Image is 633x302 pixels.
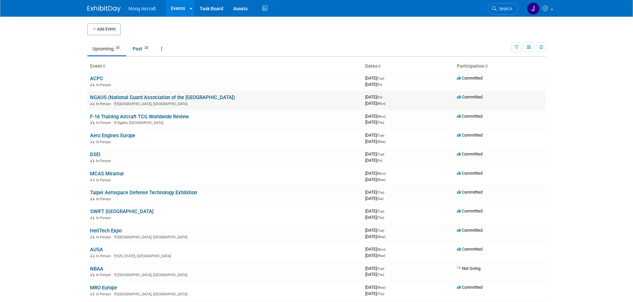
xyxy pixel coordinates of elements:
[96,140,113,144] span: In-Person
[96,121,113,125] span: In-Person
[90,292,94,295] img: In-Person Event
[377,115,385,118] span: (Mon)
[457,209,482,213] span: Committed
[377,121,384,124] span: (Thu)
[90,120,360,125] div: Ogden, [GEOGRAPHIC_DATA]
[386,247,387,252] span: -
[96,273,113,277] span: In-Person
[365,291,384,296] span: [DATE]
[386,285,387,290] span: -
[457,94,482,99] span: Committed
[143,45,150,50] span: 23
[114,45,121,50] span: 25
[129,6,156,11] span: Moog Aircraft
[96,235,113,239] span: In-Person
[385,209,386,213] span: -
[90,266,103,272] a: NBAA
[377,273,384,276] span: (Thu)
[96,178,113,182] span: In-Person
[385,133,386,138] span: -
[527,2,540,15] img: Josh Maday
[377,159,382,162] span: (Fri)
[457,151,482,156] span: Committed
[365,94,384,99] span: [DATE]
[365,82,382,87] span: [DATE]
[90,235,94,238] img: In-Person Event
[365,228,386,233] span: [DATE]
[90,76,103,82] a: ACPC
[90,197,94,200] img: In-Person Event
[377,63,381,69] a: Sort by Start Date
[377,102,385,105] span: (Mon)
[457,76,482,81] span: Committed
[90,102,94,105] img: In-Person Event
[96,159,113,163] span: In-Person
[454,61,546,72] th: Participation
[87,6,121,12] img: ExhibitDay
[457,190,482,195] span: Committed
[90,101,360,106] div: [GEOGRAPHIC_DATA], [GEOGRAPHIC_DATA]
[96,83,113,87] span: In-Person
[365,151,386,156] span: [DATE]
[365,101,385,106] span: [DATE]
[377,140,385,144] span: (Wed)
[365,253,385,258] span: [DATE]
[385,151,386,156] span: -
[377,254,385,258] span: (Wed)
[96,216,113,220] span: In-Person
[457,247,482,252] span: Committed
[365,215,384,220] span: [DATE]
[383,94,384,99] span: -
[377,172,385,175] span: (Mon)
[377,229,384,232] span: (Tue)
[87,42,126,55] a: Upcoming25
[457,285,482,290] span: Committed
[90,171,124,177] a: MCAS Miramar
[365,139,385,144] span: [DATE]
[90,254,94,257] img: In-Person Event
[365,272,384,277] span: [DATE]
[385,228,386,233] span: -
[365,158,382,163] span: [DATE]
[385,76,386,81] span: -
[457,171,482,176] span: Committed
[96,292,113,296] span: In-Person
[377,248,385,251] span: (Mon)
[365,285,387,290] span: [DATE]
[377,286,385,289] span: (Wed)
[377,83,382,87] span: (Fri)
[377,95,382,99] span: (Fri)
[377,77,384,80] span: (Tue)
[90,253,360,258] div: [US_STATE], [GEOGRAPHIC_DATA]
[365,266,386,271] span: [DATE]
[90,234,360,239] div: [GEOGRAPHIC_DATA], [GEOGRAPHIC_DATA]
[365,190,386,195] span: [DATE]
[87,61,363,72] th: Event
[457,228,482,233] span: Committed
[365,196,383,201] span: [DATE]
[90,114,189,120] a: F-16 Training Aircraft TCG Worldwide Review
[90,94,235,100] a: NGAUS (National Guard Association of the [GEOGRAPHIC_DATA])
[386,114,387,119] span: -
[497,6,512,11] span: Search
[90,273,94,276] img: In-Person Event
[377,191,384,194] span: (Thu)
[90,190,197,196] a: Taipei Aerospace Defense Technology Exhibition
[457,266,480,271] span: Not Going
[90,228,122,234] a: HeliTech Expo
[377,178,385,182] span: (Wed)
[377,216,384,219] span: (Thu)
[90,272,360,277] div: [GEOGRAPHIC_DATA], [GEOGRAPHIC_DATA]
[365,209,386,213] span: [DATE]
[90,133,135,139] a: Aero Engines Europe
[386,171,387,176] span: -
[377,197,383,201] span: (Sat)
[365,120,384,125] span: [DATE]
[90,178,94,181] img: In-Person Event
[365,171,387,176] span: [DATE]
[365,234,385,239] span: [DATE]
[90,216,94,219] img: In-Person Event
[365,177,385,182] span: [DATE]
[90,121,94,124] img: In-Person Event
[128,42,155,55] a: Past23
